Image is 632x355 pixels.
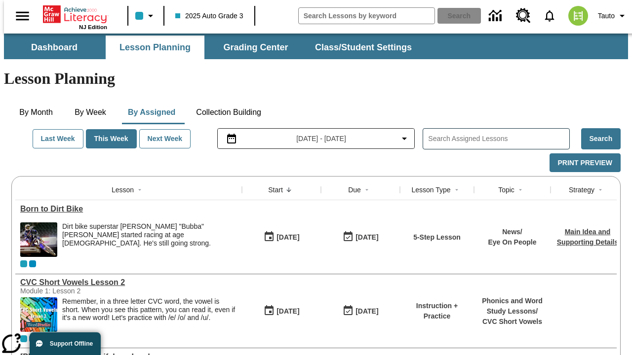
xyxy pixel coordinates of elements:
button: By Month [11,101,61,124]
input: search field [299,8,434,24]
button: Open side menu [8,1,37,31]
div: Remember, in a three letter CVC word, the vowel is short. When you see this pattern, you can read... [62,297,237,332]
button: Sort [361,184,373,196]
button: By Assigned [120,101,183,124]
img: CVC Short Vowels Lesson 2. [20,297,57,332]
a: CVC Short Vowels Lesson 2, Lessons [20,278,237,287]
button: Sort [514,184,526,196]
div: OL 2025 Auto Grade 4 [29,335,36,342]
button: Class/Student Settings [307,35,420,59]
a: Main Idea and Supporting Details [557,228,618,246]
button: Next Week [139,129,191,148]
div: Module 1: Lesson 2 [20,287,168,295]
a: Resource Center, Will open in new tab [510,2,537,29]
button: 08/21/25: Last day the lesson can be accessed [339,228,382,247]
span: 2025 Auto Grade 3 [175,11,243,21]
div: SubNavbar [4,35,421,59]
div: [DATE] [355,305,378,318]
a: Notifications [537,3,562,29]
button: Grading Center [206,35,305,59]
div: Strategy [569,185,594,195]
button: This Week [86,129,137,148]
p: News / [488,227,536,237]
span: [DATE] - [DATE] [296,134,346,144]
button: Sort [283,184,295,196]
p: 5-Step Lesson [413,232,461,243]
button: Last Week [33,129,83,148]
button: Select the date range menu item [222,133,411,144]
button: Sort [134,184,146,196]
a: Home [43,4,107,24]
button: By Week [66,101,115,124]
button: Dashboard [5,35,104,59]
p: Eye On People [488,237,536,248]
div: Home [43,3,107,30]
button: Collection Building [188,101,269,124]
button: Profile/Settings [594,7,632,25]
button: 08/21/25: First time the lesson was available [260,302,303,320]
p: Instruction + Practice [405,301,469,321]
input: Search Assigned Lessons [428,132,569,146]
a: Data Center [483,2,510,30]
a: Born to Dirt Bike, Lessons [20,205,237,213]
button: Select a new avatar [562,3,594,29]
span: Support Offline [50,340,93,347]
span: Tauto [598,11,615,21]
div: OL 2025 Auto Grade 4 [29,260,36,267]
svg: Collapse Date Range Filter [398,133,410,144]
div: Dirt bike superstar James "Bubba" Stewart started racing at age 4. He's still going strong. [62,222,237,257]
div: [DATE] [276,231,299,244]
div: Start [268,185,283,195]
button: Support Offline [30,332,101,355]
button: 08/21/25: First time the lesson was available [260,228,303,247]
img: Motocross racer James Stewart flies through the air on his dirt bike. [20,222,57,257]
p: Phonics and Word Study Lessons / [479,296,546,317]
div: Lesson [112,185,134,195]
button: Search [581,128,621,149]
div: Born to Dirt Bike [20,205,237,213]
div: [DATE] [355,231,378,244]
div: Topic [498,185,514,195]
p: Remember, in a three letter CVC word, the vowel is short. When you see this pattern, you can read... [62,297,237,322]
div: Due [348,185,361,195]
button: Sort [594,184,606,196]
button: Print Preview [550,153,621,173]
button: Lesson Planning [106,35,204,59]
div: SubNavbar [4,34,628,59]
button: Class color is light blue. Change class color [131,7,160,25]
div: Lesson Type [411,185,450,195]
button: Sort [451,184,463,196]
div: [DATE] [276,305,299,318]
h1: Lesson Planning [4,70,628,88]
img: avatar image [568,6,588,26]
div: Dirt bike superstar [PERSON_NAME] "Bubba" [PERSON_NAME] started racing at age [DEMOGRAPHIC_DATA].... [62,222,237,247]
span: NJ Edition [79,24,107,30]
div: CVC Short Vowels Lesson 2 [20,278,237,287]
button: 08/21/25: Last day the lesson can be accessed [339,302,382,320]
div: Current Class [20,260,27,267]
p: CVC Short Vowels [479,317,546,327]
